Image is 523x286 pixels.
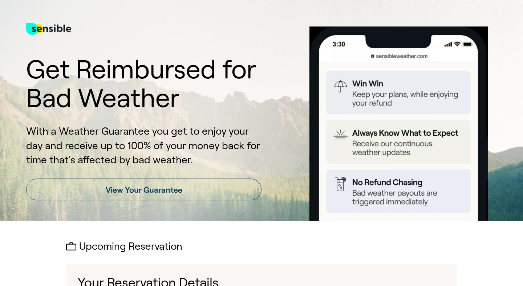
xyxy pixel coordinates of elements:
[301,26,497,221] img: Product box
[26,124,261,167] p: With a Weather Guarantee you get to enjoy your day and receive up to 100% of your money back for ...
[26,15,71,44] img: test for bg
[66,241,457,252] h2: Upcoming Reservation
[26,179,261,200] a: View Your Guarantee
[26,55,261,113] h1: Get Reimbursed for Bad Weather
